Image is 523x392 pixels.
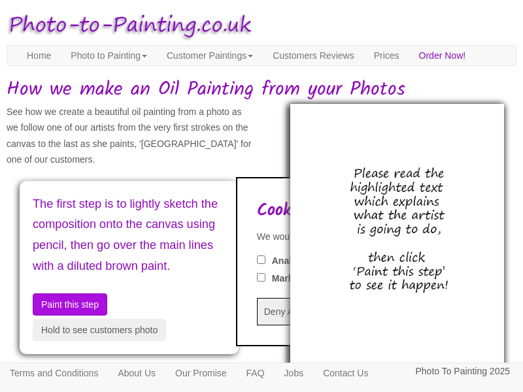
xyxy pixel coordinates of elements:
[257,230,482,243] div: We would like to get your permission to use cookies for:
[257,298,305,325] input: Deny All
[409,46,476,65] a: Order Now!
[313,363,378,383] a: Contact Us
[275,363,314,383] a: Jobs
[263,46,363,65] a: Customers Reviews
[33,194,226,277] p: The first step is to lightly sketch the composition onto the canvas using pencil, then go over th...
[17,46,61,65] a: Home
[157,46,263,65] a: Customer Paintings
[33,293,107,316] button: Paint this step
[237,363,275,383] a: FAQ
[257,201,482,220] h2: Cookies
[364,46,409,65] a: Prices
[61,46,157,65] a: Photo to Painting
[33,319,166,341] button: Hold to see customers photo
[108,363,165,383] a: About Us
[7,79,516,101] h1: How we make an Oil Painting from your Photos
[415,363,510,380] p: Photo To Painting 2025
[7,104,252,168] p: See how we create a beautiful oil painting from a photo as we follow one of our artists from the ...
[165,363,237,383] a: Our Promise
